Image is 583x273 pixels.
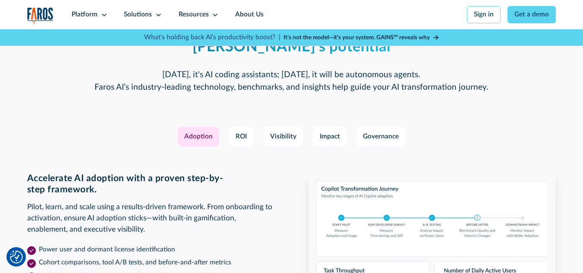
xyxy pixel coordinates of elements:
div: Platform [72,10,98,20]
li: Cohort comparisons, tool A/B tests, and before-and-after metrics [27,258,275,268]
div: ROI [236,132,247,142]
div: Solutions [124,10,152,20]
button: Cookie Settings [10,251,23,264]
div: Visibility [270,132,296,142]
div: Resources [179,10,209,20]
img: Logo of the analytics and reporting company Faros. [27,7,54,25]
div: Adoption [184,132,213,142]
div: Impact [320,132,340,142]
strong: It’s not the model—it’s your system. GAINS™ reveals why [284,35,430,41]
a: Get a demo [507,6,556,23]
p: [DATE], it's AI coding assistants; [DATE], it will be autonomous agents. [67,69,517,82]
a: Sign in [467,6,501,23]
a: It’s not the model—it’s your system. GAINS™ reveals why [284,33,439,42]
div: Governance [363,132,399,142]
p: Faros AI’s industry-leading technology, benchmarks, and insights help guide your AI transformatio... [67,82,517,94]
img: Revisit consent button [10,251,23,264]
h3: Accelerate AI adoption with a proven step-by-step framework. [27,173,275,195]
p: Pilot, learn, and scale using a results-driven framework. From onboarding to activation, ensure A... [27,201,275,235]
li: Power user and dormant license identification [27,245,275,255]
p: What's holding back AI's productivity boost? | [144,33,280,43]
a: home [27,7,54,25]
